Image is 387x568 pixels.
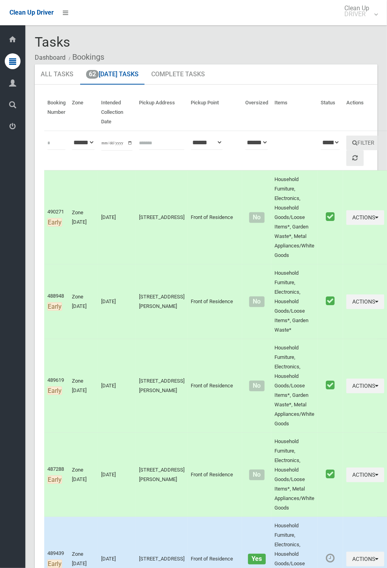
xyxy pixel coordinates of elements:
span: Tasks [35,34,70,50]
th: Intended Collection Date [98,94,136,131]
th: Zone [69,94,98,131]
a: Clean Up Driver [9,7,54,19]
td: Household Furniture, Electronics, Household Goods/Loose Items*, Garden Waste*, Metal Appliances/W... [271,170,317,264]
td: 488948 [44,264,69,339]
button: Actions [346,552,384,566]
td: [STREET_ADDRESS] [136,170,188,264]
td: [DATE] [98,339,136,433]
td: [STREET_ADDRESS][PERSON_NAME] [136,264,188,339]
td: 487288 [44,433,69,517]
a: All Tasks [35,64,79,85]
span: No [249,381,265,391]
a: Dashboard [35,54,66,61]
th: Pickup Address [136,94,188,131]
span: No [249,212,265,223]
h4: Normal sized [245,472,268,478]
button: Filter [346,136,380,150]
button: Actions [346,294,384,309]
td: Front of Residence [188,264,242,339]
span: Early [47,476,62,484]
td: [STREET_ADDRESS][PERSON_NAME] [136,339,188,433]
td: 490271 [44,170,69,264]
button: Actions [346,379,384,393]
td: Household Furniture, Electronics, Household Goods/Loose Items*, Garden Waste*, Metal Appliances/W... [271,339,317,433]
button: Actions [346,468,384,482]
span: Yes [248,554,266,564]
span: No [249,296,265,307]
td: Household Furniture, Electronics, Household Goods/Loose Items*, Metal Appliances/White Goods [271,433,317,517]
th: Booking Number [44,94,69,131]
td: Front of Residence [188,433,242,517]
h4: Normal sized [245,298,268,305]
th: Status [317,94,343,131]
th: Items [271,94,317,131]
td: [DATE] [98,170,136,264]
h4: Normal sized [245,383,268,389]
li: Bookings [67,50,104,64]
i: Booking marked as collected. [326,469,334,479]
i: Booking marked as collected. [326,211,334,222]
span: Early [47,302,62,311]
i: Booking marked as collected. [326,380,334,390]
small: DRIVER [344,11,369,17]
span: 62 [86,70,99,79]
td: Zone [DATE] [69,264,98,339]
th: Pickup Point [188,94,242,131]
span: No [249,470,265,480]
td: Zone [DATE] [69,170,98,264]
h4: Normal sized [245,214,268,221]
td: Front of Residence [188,170,242,264]
span: Early [47,218,62,226]
td: [STREET_ADDRESS][PERSON_NAME] [136,433,188,517]
td: Front of Residence [188,339,242,433]
button: Actions [346,210,384,225]
span: Early [47,387,62,395]
span: Clean Up Driver [9,9,54,16]
i: Booking awaiting collection. Mark as collected or report issues to complete task. [326,553,334,563]
td: [DATE] [98,433,136,517]
a: 62[DATE] Tasks [80,64,145,85]
span: Early [47,560,62,568]
td: Zone [DATE] [69,339,98,433]
h4: Oversized [245,556,268,562]
a: Complete Tasks [145,64,211,85]
span: Clean Up [340,5,377,17]
td: [DATE] [98,264,136,339]
i: Booking marked as collected. [326,296,334,306]
th: Oversized [242,94,271,131]
td: Zone [DATE] [69,433,98,517]
td: 489619 [44,339,69,433]
td: Household Furniture, Electronics, Household Goods/Loose Items*, Garden Waste* [271,264,317,339]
